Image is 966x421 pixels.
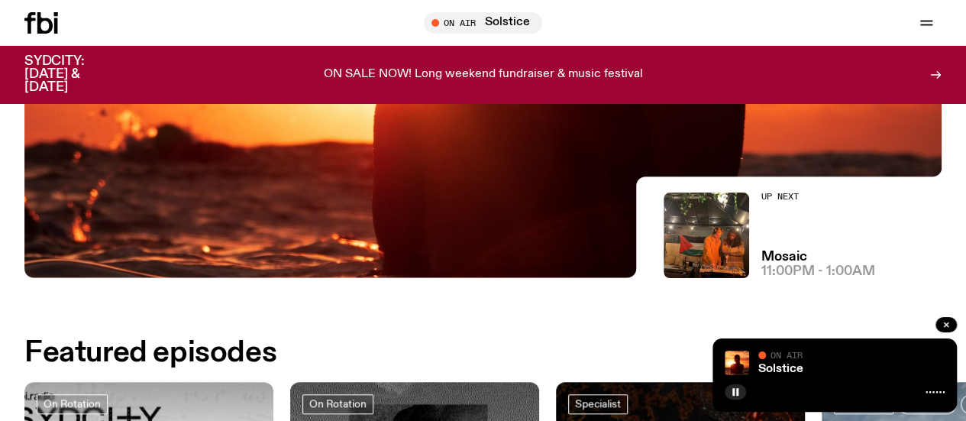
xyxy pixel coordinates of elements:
[761,193,875,201] h2: Up Next
[771,350,803,360] span: On Air
[309,398,367,410] span: On Rotation
[24,55,122,94] h3: SYDCITY: [DATE] & [DATE]
[568,394,628,414] a: Specialist
[324,68,643,82] p: ON SALE NOW! Long weekend fundraiser & music festival
[758,363,803,375] a: Solstice
[302,394,373,414] a: On Rotation
[761,265,875,278] span: 11:00pm - 1:00am
[24,339,276,367] h2: Featured episodes
[664,193,749,278] img: Tommy and Jono Playing at a fundraiser for Palestine
[44,398,101,410] span: On Rotation
[37,394,108,414] a: On Rotation
[761,251,807,264] a: Mosaic
[575,398,621,410] span: Specialist
[725,351,749,375] img: A girl standing in the ocean as waist level, staring into the rise of the sun.
[424,12,542,34] button: On AirSolstice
